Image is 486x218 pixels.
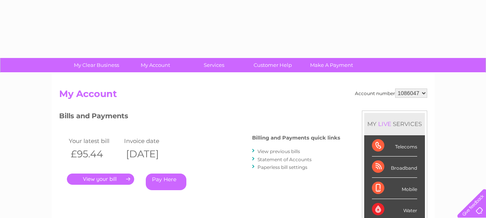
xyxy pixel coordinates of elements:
div: Telecoms [372,135,417,157]
td: Invoice date [122,136,178,146]
div: Broadband [372,157,417,178]
h4: Billing and Payments quick links [252,135,340,141]
a: Pay Here [146,174,186,190]
a: My Account [123,58,187,72]
a: Paperless bill settings [257,164,307,170]
div: MY SERVICES [364,113,425,135]
a: My Clear Business [65,58,128,72]
a: Make A Payment [300,58,363,72]
th: £95.44 [67,146,123,162]
a: Statement of Accounts [257,157,312,162]
a: Services [182,58,246,72]
div: Mobile [372,178,417,199]
h3: Bills and Payments [59,111,340,124]
h2: My Account [59,89,427,103]
a: View previous bills [257,148,300,154]
a: Customer Help [241,58,305,72]
div: LIVE [377,120,393,128]
th: [DATE] [122,146,178,162]
a: . [67,174,134,185]
td: Your latest bill [67,136,123,146]
div: Account number [355,89,427,98]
